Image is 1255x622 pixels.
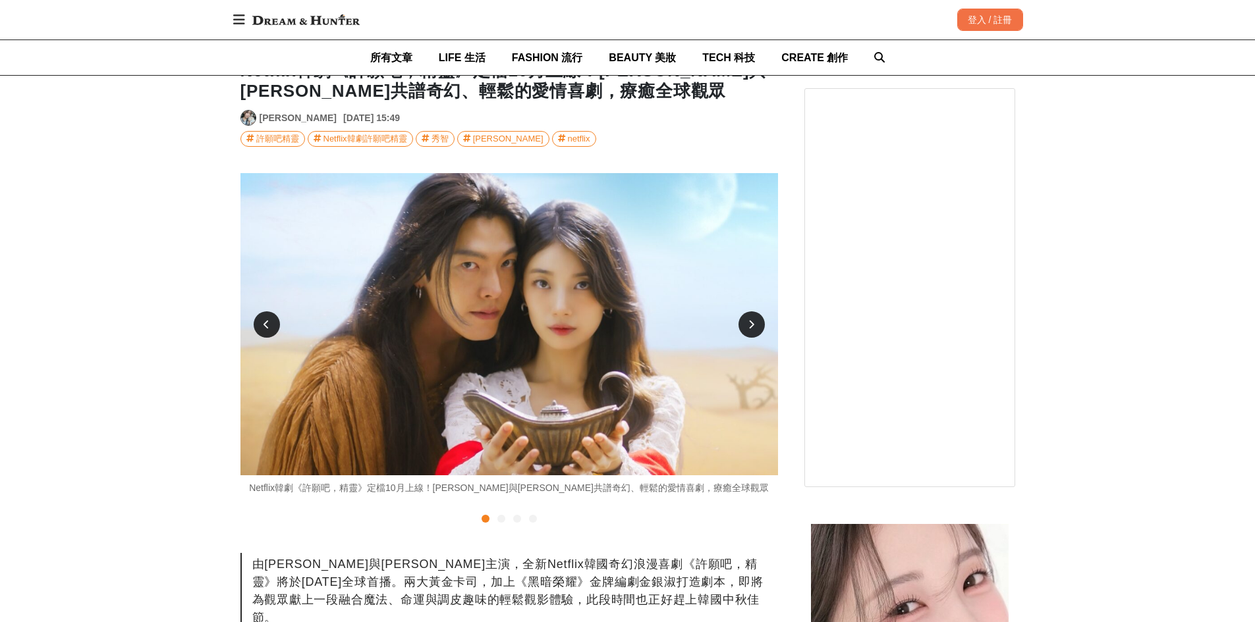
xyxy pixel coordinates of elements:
[439,40,486,75] a: LIFE 生活
[781,52,848,63] span: CREATE 創作
[439,52,486,63] span: LIFE 生活
[241,111,256,125] img: Avatar
[432,132,449,146] div: 秀智
[240,61,778,101] h1: Netflix韓劇《許願吧，精靈》定檔10月上線！[PERSON_NAME]與[PERSON_NAME]共譜奇幻、輕鬆的愛情喜劇，療癒全球觀眾
[552,131,596,147] a: netflix
[260,111,337,125] a: [PERSON_NAME]
[416,131,455,147] a: 秀智
[240,481,778,495] div: Netflix韓劇《許願吧，精靈》定檔10月上線！[PERSON_NAME]與[PERSON_NAME]共譜奇幻、輕鬆的愛情喜劇，療癒全球觀眾
[473,132,544,146] div: [PERSON_NAME]
[781,40,848,75] a: CREATE 創作
[343,111,400,125] div: [DATE] 15:49
[240,110,256,126] a: Avatar
[240,131,305,147] a: 許願吧精靈
[702,52,755,63] span: TECH 科技
[457,131,549,147] a: [PERSON_NAME]
[512,40,583,75] a: FASHION 流行
[308,131,413,147] a: Netflix韓劇許願吧精靈
[568,132,590,146] div: netflix
[246,8,366,32] img: Dream & Hunter
[609,52,676,63] span: BEAUTY 美妝
[702,40,755,75] a: TECH 科技
[370,40,412,75] a: 所有文章
[240,173,778,475] img: 6dad0d8e-d671-44bc-b9cd-5703372ca41e.jpg
[323,132,407,146] div: Netflix韓劇許願吧精靈
[609,40,676,75] a: BEAUTY 美妝
[512,52,583,63] span: FASHION 流行
[957,9,1023,31] div: 登入 / 註冊
[256,132,299,146] div: 許願吧精靈
[370,52,412,63] span: 所有文章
